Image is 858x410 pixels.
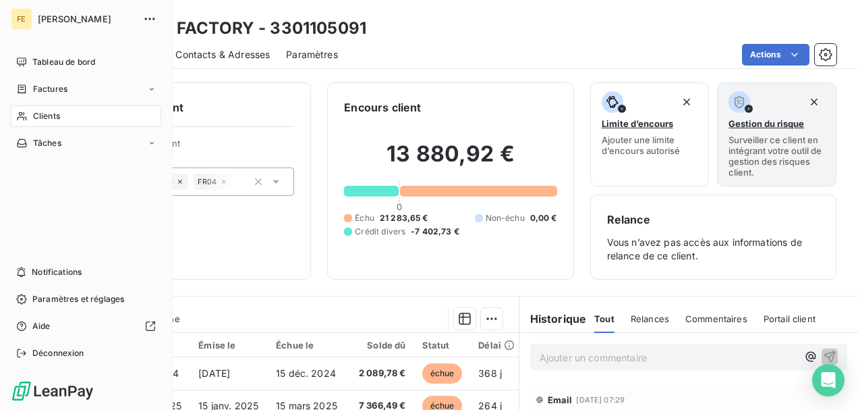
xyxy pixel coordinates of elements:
span: Factures [33,83,67,95]
span: FR04 [198,178,217,186]
span: Paramètres et réglages [32,293,124,305]
span: Commentaires [685,313,747,324]
span: 21 283,65 € [380,212,428,224]
a: Aide [11,315,161,337]
span: 368 j [478,367,502,379]
div: Délai [478,340,515,351]
span: 2 089,78 € [353,367,406,380]
span: 0 [397,201,402,212]
div: Open Intercom Messenger [812,364,845,396]
span: Gestion du risque [728,118,804,129]
span: Clients [33,110,60,122]
input: Ajouter une valeur [237,176,248,188]
span: Aide [32,320,51,332]
span: [DATE] [198,367,230,379]
h6: Informations client [82,99,294,116]
span: -7 402,73 € [411,226,459,238]
button: Actions [742,44,809,66]
span: Propriétés Client [109,138,294,157]
img: Logo LeanPay [11,380,94,402]
button: Gestion du risqueSurveiller ce client en intégrant votre outil de gestion des risques client. [717,82,836,186]
span: Relances [631,313,669,324]
h6: Relance [607,211,820,228]
span: [DATE] 07:29 [576,396,625,404]
div: Solde dû [353,340,406,351]
span: Contacts & Adresses [175,48,270,61]
span: Limite d’encours [602,118,673,129]
h6: Encours client [344,99,421,116]
button: Limite d’encoursAjouter une limite d’encours autorisé [590,82,710,186]
div: Statut [422,340,463,351]
h2: 13 880,92 € [344,140,556,181]
span: Échu [355,212,374,224]
h3: PAPER FACTORY - 3301105091 [119,16,366,41]
span: échue [422,363,463,384]
span: Crédit divers [355,226,405,238]
span: Portail client [764,313,816,324]
span: Surveiller ce client en intégrant votre outil de gestion des risques client. [728,134,825,178]
span: 15 déc. 2024 [276,367,336,379]
span: Paramètres [286,48,338,61]
span: Notifications [32,266,82,278]
span: Tout [594,313,614,324]
span: Déconnexion [32,347,84,359]
span: [PERSON_NAME] [38,14,135,24]
h6: Historique [519,311,587,327]
div: Émise le [198,340,260,351]
div: Échue le [276,340,337,351]
span: Tâches [33,137,61,149]
span: Email [548,394,573,405]
span: Ajouter une limite d’encours autorisé [602,134,698,156]
span: Non-échu [486,212,525,224]
div: Vous n’avez pas accès aux informations de relance de ce client. [607,211,820,263]
div: FE [11,8,32,30]
span: 0,00 € [530,212,557,224]
span: Tableau de bord [32,56,95,68]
